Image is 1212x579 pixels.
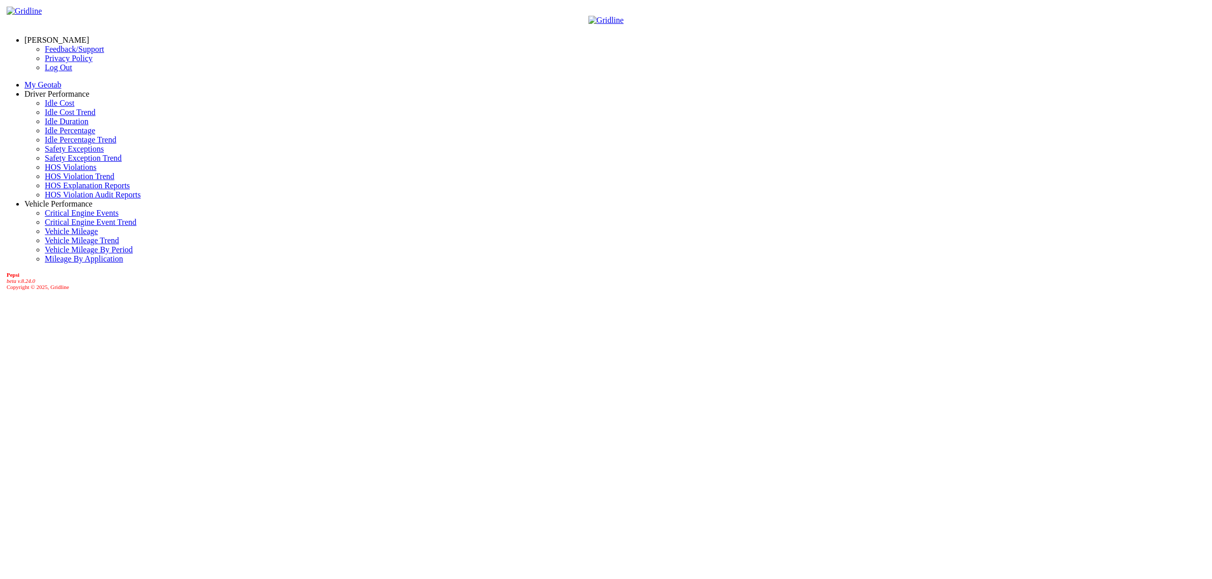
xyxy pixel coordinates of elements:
[24,80,61,89] a: My Geotab
[45,99,74,107] a: Idle Cost
[45,154,122,162] a: Safety Exception Trend
[588,16,624,25] img: Gridline
[45,117,89,126] a: Idle Duration
[7,272,1208,290] div: Copyright © 2025, Gridline
[45,209,119,217] a: Critical Engine Events
[24,36,89,44] a: [PERSON_NAME]
[45,108,96,117] a: Idle Cost Trend
[7,7,42,16] img: Gridline
[45,63,72,72] a: Log Out
[24,199,93,208] a: Vehicle Performance
[45,218,136,226] a: Critical Engine Event Trend
[45,227,98,236] a: Vehicle Mileage
[45,254,123,263] a: Mileage By Application
[45,172,115,181] a: HOS Violation Trend
[45,190,141,199] a: HOS Violation Audit Reports
[45,236,119,245] a: Vehicle Mileage Trend
[45,144,104,153] a: Safety Exceptions
[7,272,19,278] b: Pepsi
[45,181,130,190] a: HOS Explanation Reports
[7,278,35,284] i: beta v.8.24.0
[45,245,133,254] a: Vehicle Mileage By Period
[45,163,96,171] a: HOS Violations
[45,54,93,63] a: Privacy Policy
[24,90,90,98] a: Driver Performance
[45,45,104,53] a: Feedback/Support
[45,135,116,144] a: Idle Percentage Trend
[45,126,95,135] a: Idle Percentage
